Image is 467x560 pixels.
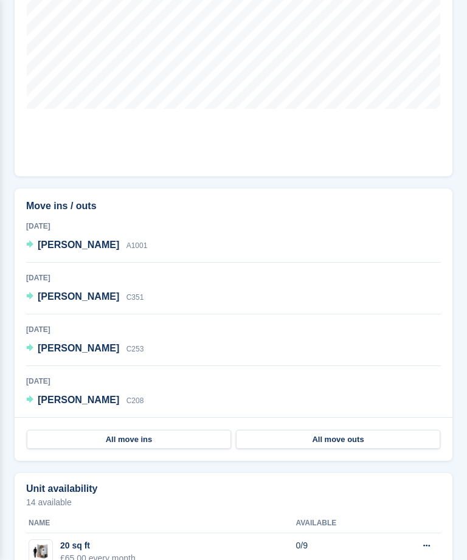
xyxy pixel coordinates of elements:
div: [DATE] [26,324,441,335]
th: Available [296,514,385,533]
span: C208 [126,396,144,405]
span: C253 [126,345,144,353]
div: [DATE] [26,221,441,232]
span: A1001 [126,241,148,250]
span: [PERSON_NAME] [38,291,119,302]
div: [DATE] [26,376,441,387]
a: All move outs [236,430,440,449]
span: [PERSON_NAME] [38,343,119,353]
h2: Move ins / outs [26,199,441,213]
h2: Unit availability [26,483,97,494]
a: [PERSON_NAME] C351 [26,289,144,305]
span: [PERSON_NAME] [38,240,119,250]
a: [PERSON_NAME] C208 [26,393,144,409]
span: [PERSON_NAME] [38,395,119,405]
p: 14 available [26,498,441,506]
a: [PERSON_NAME] A1001 [26,238,147,254]
div: 20 sq ft [60,539,136,552]
a: [PERSON_NAME] C253 [26,341,144,357]
span: C351 [126,293,144,302]
a: All move ins [27,430,231,449]
th: Name [26,514,296,533]
div: [DATE] [26,272,441,283]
